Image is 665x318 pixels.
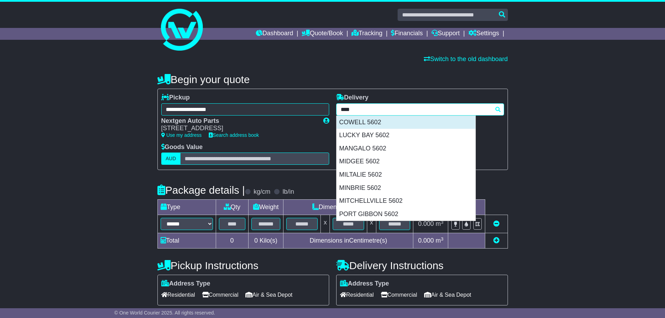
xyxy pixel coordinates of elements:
td: 0 [216,233,248,249]
a: Add new item [493,237,500,244]
label: Address Type [161,280,210,288]
div: COWELL 5602 [337,116,475,129]
a: Settings [468,28,499,40]
a: Quote/Book [302,28,343,40]
span: 0 [254,237,258,244]
typeahead: Please provide city [336,103,504,116]
td: Kilo(s) [248,233,283,249]
sup: 3 [441,236,444,242]
span: m [436,237,444,244]
td: Weight [248,200,283,215]
td: Type [157,200,216,215]
span: Air & Sea Depot [424,289,471,300]
a: Search address book [209,132,259,138]
h4: Package details | [157,184,245,196]
div: MANGALO 5602 [337,142,475,155]
div: LUCKY BAY 5602 [337,129,475,142]
td: x [367,215,376,233]
label: lb/in [282,188,294,196]
div: MIDGEE 5602 [337,155,475,168]
td: Total [157,233,216,249]
a: Dashboard [256,28,293,40]
a: Support [431,28,460,40]
td: Qty [216,200,248,215]
sup: 3 [441,220,444,225]
span: © One World Courier 2025. All rights reserved. [114,310,215,316]
label: kg/cm [253,188,270,196]
div: MITCHELLVILLE 5602 [337,194,475,208]
td: Dimensions in Centimetre(s) [283,233,413,249]
label: Goods Value [161,143,203,151]
div: [STREET_ADDRESS] [161,125,316,132]
label: AUD [161,153,181,165]
label: Pickup [161,94,190,102]
td: Dimensions (L x W x H) [283,200,413,215]
div: MILTALIE 5602 [337,168,475,182]
span: Air & Sea Depot [245,289,293,300]
div: Nextgen Auto Parts [161,117,316,125]
a: Tracking [352,28,382,40]
a: Financials [391,28,423,40]
div: MINBRIE 5602 [337,182,475,195]
span: m [436,220,444,227]
span: Commercial [381,289,417,300]
span: Residential [161,289,195,300]
h4: Begin your quote [157,74,508,85]
span: Commercial [202,289,238,300]
label: Delivery [336,94,369,102]
div: PORT GIBBON 5602 [337,208,475,221]
a: Switch to the old dashboard [424,56,508,62]
h4: Delivery Instructions [336,260,508,271]
span: 0.000 [418,237,434,244]
span: 0.000 [418,220,434,227]
span: Residential [340,289,374,300]
label: Address Type [340,280,389,288]
td: x [321,215,330,233]
h4: Pickup Instructions [157,260,329,271]
a: Remove this item [493,220,500,227]
a: Use my address [161,132,202,138]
